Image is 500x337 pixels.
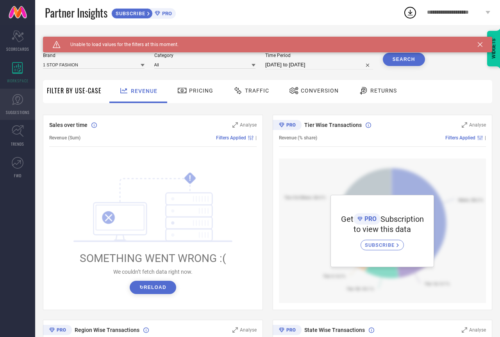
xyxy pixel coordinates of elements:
span: Category [154,53,256,58]
span: Returns [370,87,397,94]
div: Premium [43,325,72,337]
span: Analyse [240,122,257,128]
a: SUBSCRIBEPRO [111,6,176,19]
span: Revenue (% share) [279,135,317,141]
input: Select time period [265,60,373,70]
span: FWD [14,173,21,178]
span: to view this data [354,225,411,234]
button: ↻Reload [130,281,176,294]
svg: Zoom [462,327,467,333]
span: Time Period [265,53,373,58]
span: Tier Wise Transactions [304,122,362,128]
span: Pricing [189,87,213,94]
span: Analyse [469,327,486,333]
tspan: ! [189,174,191,183]
span: Partner Insights [45,5,107,21]
button: Search [383,53,425,66]
div: Premium [273,120,302,132]
span: TRENDS [11,141,24,147]
span: Conversion [301,87,339,94]
span: SOMETHING WENT WRONG :( [80,252,226,265]
span: SYSTEM WORKSPACE [43,37,97,43]
svg: Zoom [462,122,467,128]
span: Get [341,214,354,224]
span: Subscription [380,214,424,224]
span: WORKSPACE [7,78,29,84]
span: Revenue (Sum) [49,135,80,141]
span: We couldn’t fetch data right now. [113,269,193,275]
span: SUBSCRIBE [112,11,147,16]
span: | [255,135,257,141]
span: Brand [43,53,145,58]
span: Revenue [131,88,157,94]
div: Open download list [403,5,417,20]
span: SUBSCRIBE [365,242,396,248]
span: Unable to load values for the filters at this moment. [61,42,179,47]
span: Filter By Use-Case [47,86,102,95]
svg: Zoom [232,122,238,128]
span: Filters Applied [445,135,475,141]
span: SCORECARDS [6,46,29,52]
span: Analyse [240,327,257,333]
svg: Zoom [232,327,238,333]
a: SUBSCRIBE [361,234,404,250]
div: Premium [273,325,302,337]
span: State Wise Transactions [304,327,365,333]
span: Traffic [245,87,269,94]
span: SUGGESTIONS [6,109,30,115]
span: PRO [160,11,172,16]
span: PRO [362,215,377,223]
span: Region Wise Transactions [75,327,139,333]
span: Analyse [469,122,486,128]
span: Sales over time [49,122,87,128]
span: Filters Applied [216,135,246,141]
span: | [485,135,486,141]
